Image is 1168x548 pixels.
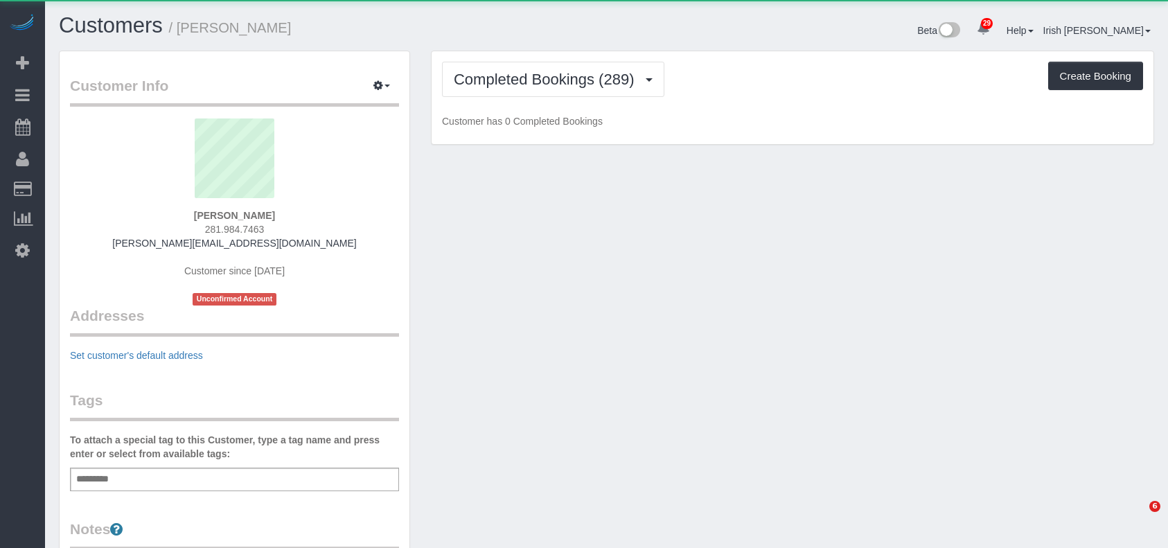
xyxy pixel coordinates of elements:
label: To attach a special tag to this Customer, type a tag name and press enter or select from availabl... [70,433,399,461]
span: 29 [981,18,993,29]
p: Customer has 0 Completed Bookings [442,114,1143,128]
span: Unconfirmed Account [193,293,277,305]
a: Help [1007,25,1034,36]
legend: Customer Info [70,76,399,107]
button: Completed Bookings (289) [442,62,664,97]
a: Irish [PERSON_NAME] [1043,25,1151,36]
span: 6 [1149,501,1160,512]
span: Customer since [DATE] [184,265,285,276]
a: Beta [917,25,960,36]
iframe: Intercom live chat [1121,501,1154,534]
a: Set customer's default address [70,350,203,361]
small: / [PERSON_NAME] [169,20,292,35]
img: New interface [937,22,960,40]
a: 29 [970,14,997,44]
legend: Tags [70,390,399,421]
strong: [PERSON_NAME] [194,210,275,221]
img: Automaid Logo [8,14,36,33]
a: [PERSON_NAME][EMAIL_ADDRESS][DOMAIN_NAME] [112,238,356,249]
span: 281.984.7463 [205,224,265,235]
span: Completed Bookings (289) [454,71,641,88]
button: Create Booking [1048,62,1143,91]
a: Customers [59,13,163,37]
